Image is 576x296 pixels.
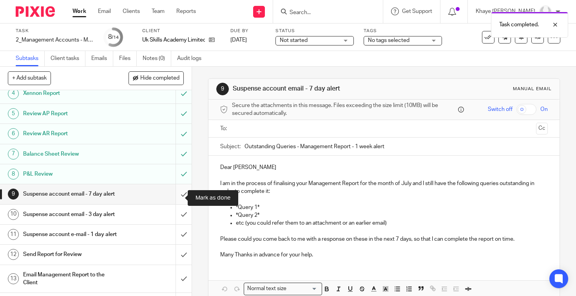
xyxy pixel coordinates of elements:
[488,105,513,113] span: Switch off
[16,51,45,66] a: Subtasks
[143,51,171,66] a: Notes (0)
[16,6,55,17] img: Pixie
[152,7,165,15] a: Team
[23,148,120,160] h1: Balance Sheet Review
[129,71,184,85] button: Hide completed
[112,35,119,40] small: /14
[8,273,19,284] div: 13
[220,235,548,243] p: Please could you come back to me with a response on these in the next 7 days, so that I can compl...
[368,38,409,43] span: No tags selected
[499,21,539,29] p: Task completed.
[8,88,19,99] div: 4
[23,249,120,260] h1: Send Report for Review
[16,36,94,44] div: 2_Management Accounts - Monthly - NEW - FWD
[220,251,548,259] p: Many Thanks in advance for your help.
[216,83,229,95] div: 9
[23,108,120,120] h1: Review AP Report
[220,180,548,196] p: I am in the process of finalising your Management Report for the month of July and I still have t...
[176,7,196,15] a: Reports
[220,125,229,133] label: To:
[72,7,86,15] a: Work
[8,189,19,200] div: 9
[8,209,19,220] div: 10
[16,28,94,34] label: Task
[91,51,113,66] a: Emails
[289,285,317,293] input: Search for option
[8,229,19,240] div: 11
[177,51,207,66] a: Audit logs
[142,28,221,34] label: Client
[8,71,51,85] button: + Add subtask
[230,28,266,34] label: Due by
[23,168,120,180] h1: P&L Review
[236,219,548,227] p: etc (you could refer them to an attachment or an earlier email)
[513,86,552,92] div: Manual email
[8,128,19,139] div: 6
[275,28,354,34] label: Status
[246,285,288,293] span: Normal text size
[540,105,548,113] span: On
[244,283,322,295] div: Search for option
[280,38,308,43] span: Not started
[536,123,548,134] button: Cc
[8,169,19,180] div: 8
[140,75,179,82] span: Hide completed
[8,108,19,119] div: 5
[539,5,552,18] img: Screenshot%202025-07-30%20at%207.39.43%E2%80%AFPM.png
[23,188,120,200] h1: Suspense account email - 7 day alert
[8,249,19,260] div: 12
[23,229,120,240] h1: Suspense account e-mail - 1 day alert
[233,85,400,93] h1: Suspense account email - 7 day alert
[220,143,241,151] label: Subject:
[98,7,111,15] a: Email
[23,269,120,289] h1: Email Management Report to the Client
[119,51,137,66] a: Files
[8,149,19,160] div: 7
[108,33,119,42] div: 8
[51,51,85,66] a: Client tasks
[232,102,456,118] span: Secure the attachments in this message. Files exceeding the size limit (10MB) will be secured aut...
[220,163,548,171] p: Dear [PERSON_NAME]
[230,37,247,43] span: [DATE]
[142,36,205,44] p: Uk Skills Academy Limited
[23,209,120,220] h1: Suspense account email - 3 day alert
[23,128,120,140] h1: Review AR Report
[23,87,120,99] h1: Xennon Report
[123,7,140,15] a: Clients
